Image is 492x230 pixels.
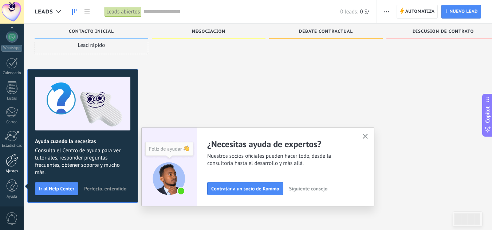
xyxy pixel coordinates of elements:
[1,194,23,199] div: Ayuda
[69,29,114,34] span: Contacto inicial
[289,186,327,191] span: Siguiente consejo
[1,96,23,101] div: Listas
[39,186,74,191] span: Ir al Help Center
[1,45,22,52] div: WhatsApp
[449,5,478,18] span: Nuevo lead
[81,183,130,194] button: Perfecto, entendido
[35,147,130,176] span: Consulta el Centro de ayuda para ver tutoriales, responder preguntas frecuentes, obtener soporte ...
[192,29,225,34] span: Negociación
[207,182,283,195] button: Contratar a un socio de Kommo
[35,138,130,145] h2: Ayuda cuando la necesitas
[1,120,23,125] div: Correo
[441,5,481,19] a: Nuevo lead
[405,5,435,18] span: Automatiza
[156,29,262,35] div: Negociación
[286,183,331,194] button: Siguiente consejo
[299,29,353,34] span: Debate contractual
[81,5,93,19] a: Lista
[1,169,23,174] div: Ajustes
[105,7,142,17] div: Leads abiertos
[84,186,126,191] span: Perfecto, entendido
[68,5,81,19] a: Leads
[38,29,145,35] div: Contacto inicial
[1,71,23,76] div: Calendario
[360,8,369,15] span: 0 S/
[340,8,358,15] span: 0 leads:
[211,186,279,191] span: Contratar a un socio de Kommo
[484,106,491,123] span: Copilot
[35,36,148,54] div: Lead rápido
[413,29,474,34] span: Discusión de contrato
[35,182,78,195] button: Ir al Help Center
[381,5,392,19] button: Más
[397,5,438,19] a: Automatiza
[207,153,354,167] span: Nuestros socios oficiales pueden hacer todo, desde la consultoría hasta el desarrollo y más allá.
[207,138,354,150] h2: ¿Necesitas ayuda de expertos?
[1,144,23,148] div: Estadísticas
[35,8,53,15] span: Leads
[273,29,379,35] div: Debate contractual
